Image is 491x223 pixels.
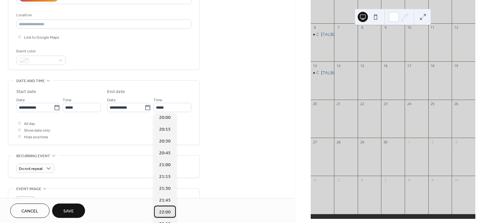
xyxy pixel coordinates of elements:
div: 23 [383,102,388,106]
button: Save [52,204,85,218]
span: Event image [16,186,41,192]
div: C【TAL演劇實驗室】-[PERSON_NAME] / [PERSON_NAME] [316,70,417,76]
span: 21:00 [159,161,171,168]
span: Time [153,97,162,104]
div: 9 [383,25,388,30]
div: 20 [313,102,317,106]
div: 1 [407,140,411,144]
div: 5 [336,178,341,182]
div: 10 [454,178,458,182]
div: 16 [383,63,388,68]
span: Date and time [16,78,45,84]
div: C【TAL演劇實驗室】-[PERSON_NAME] / [PERSON_NAME] [316,32,417,37]
span: 20:00 [159,114,171,121]
div: 11 [430,25,435,30]
button: Cancel [10,204,50,218]
div: 26 [454,102,458,106]
span: 21:30 [159,185,171,192]
div: 2 [430,140,435,144]
div: 21 [336,102,341,106]
span: 21:45 [159,197,171,204]
span: Recurring event [16,153,50,159]
span: 21:15 [159,173,171,180]
span: 20:30 [159,138,171,144]
div: 4 [313,178,317,182]
div: 27 [313,140,317,144]
span: 20:45 [159,150,171,156]
div: 6 [360,178,364,182]
div: 8 [407,178,411,182]
span: Cancel [21,208,38,215]
span: Hide end time [24,134,48,141]
div: 28 [336,140,341,144]
div: Event color [16,48,64,55]
div: 7 [336,25,341,30]
span: All day [24,120,35,127]
div: C【TAL演劇實驗室】-鈴木團練 / 賴峻祥 [311,70,334,76]
div: 17 [407,63,411,68]
span: Date [107,97,116,104]
div: 6 [313,25,317,30]
div: C【TAL演劇實驗室】-鈴木團練 / 賴峻祥 [311,32,334,37]
div: 24 [407,102,411,106]
span: Date [16,97,25,104]
div: 3 [454,140,458,144]
div: 9 [430,178,435,182]
div: 25 [430,102,435,106]
span: Save [63,208,74,215]
div: 18 [430,63,435,68]
span: Do not repeat [19,165,43,173]
div: 29 [360,140,364,144]
div: Start date [16,88,36,95]
div: 30 [383,140,388,144]
span: Link to Google Maps [24,34,59,41]
div: 13 [313,63,317,68]
div: End date [107,88,125,95]
div: 14 [336,63,341,68]
span: Time [63,97,72,104]
div: 8 [360,25,364,30]
span: Show date only [24,127,50,134]
div: 15 [360,63,364,68]
div: 12 [454,25,458,30]
span: 20:15 [159,126,171,133]
div: 19 [454,63,458,68]
div: 22 [360,102,364,106]
div: ; [16,196,34,214]
div: Location [16,12,190,19]
div: 10 [407,25,411,30]
div: 7 [383,178,388,182]
span: 22:00 [159,209,171,215]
